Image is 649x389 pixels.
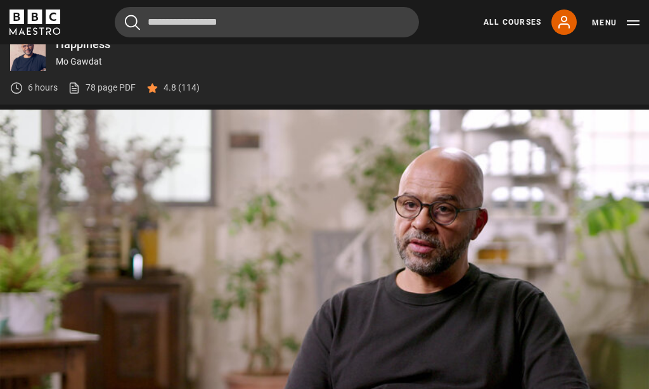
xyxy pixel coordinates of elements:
p: Happiness [56,39,639,50]
input: Search [115,7,419,37]
a: All Courses [484,16,541,28]
a: 78 page PDF [68,81,136,94]
button: Toggle navigation [592,16,639,29]
svg: BBC Maestro [10,10,60,35]
p: 6 hours [28,81,58,94]
p: Mo Gawdat [56,55,639,68]
button: Submit the search query [125,15,140,30]
p: 4.8 (114) [164,81,200,94]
